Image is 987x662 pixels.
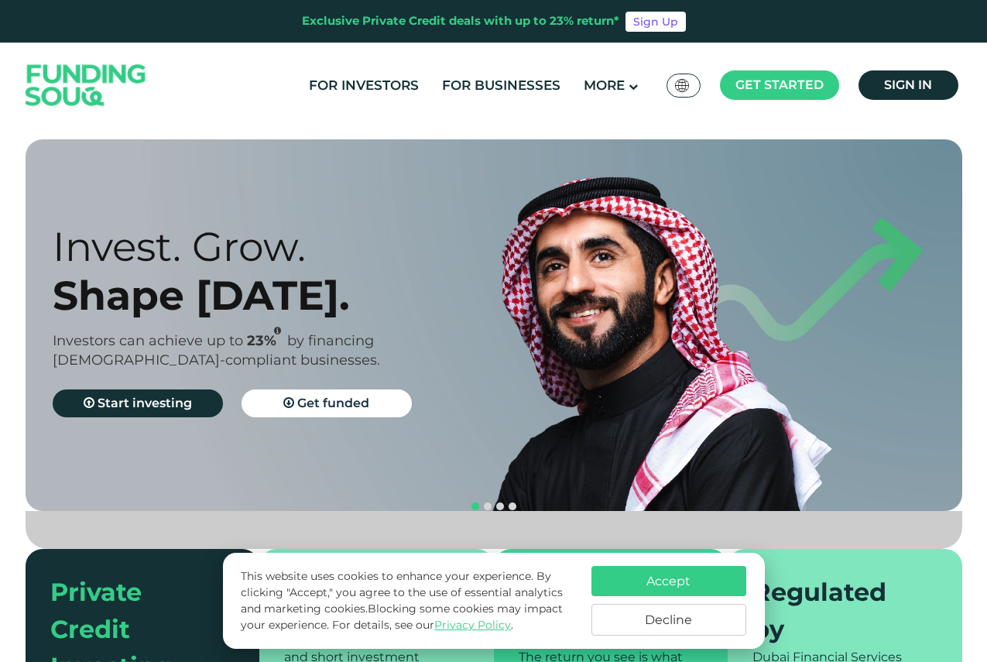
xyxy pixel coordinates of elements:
[625,12,686,32] a: Sign Up
[591,566,746,596] button: Accept
[482,500,494,513] button: navigation
[735,77,824,92] span: Get started
[884,77,932,92] span: Sign in
[242,389,412,417] a: Get funded
[10,46,162,125] img: Logo
[469,500,482,513] button: navigation
[53,271,521,320] div: Shape [DATE].
[494,500,506,513] button: navigation
[332,618,513,632] span: For details, see our .
[506,500,519,513] button: navigation
[274,327,281,335] i: 23% IRR (expected) ~ 15% Net yield (expected)
[53,332,243,349] span: Investors can achieve up to
[675,79,689,92] img: SA Flag
[305,73,423,98] a: For Investors
[297,396,369,410] span: Get funded
[53,222,521,271] div: Invest. Grow.
[584,77,625,93] span: More
[98,396,192,410] span: Start investing
[752,574,919,648] div: Regulated by
[434,618,511,632] a: Privacy Policy
[247,332,287,349] span: 23%
[858,70,958,100] a: Sign in
[241,568,575,633] p: This website uses cookies to enhance your experience. By clicking "Accept," you agree to the use ...
[438,73,564,98] a: For Businesses
[302,12,619,30] div: Exclusive Private Credit deals with up to 23% return*
[591,604,746,636] button: Decline
[53,332,380,369] span: by financing [DEMOGRAPHIC_DATA]-compliant businesses.
[53,389,223,417] a: Start investing
[241,602,563,632] span: Blocking some cookies may impact your experience.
